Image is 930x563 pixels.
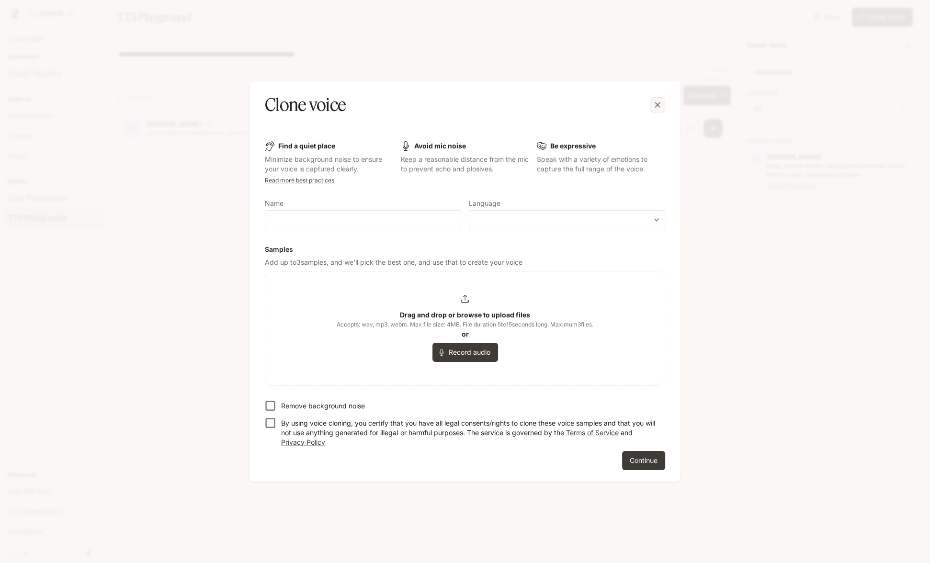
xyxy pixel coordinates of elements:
b: Find a quiet place [278,142,335,150]
b: Avoid mic noise [414,142,466,150]
a: Read more best practices [265,177,334,184]
p: Name [265,200,284,207]
b: Drag and drop or browse to upload files [400,311,530,319]
a: Terms of Service [566,428,618,437]
button: Record audio [432,343,498,362]
a: Privacy Policy [281,438,325,446]
p: Speak with a variety of emotions to capture the full range of the voice. [537,155,665,174]
h5: Clone voice [265,93,346,117]
p: Keep a reasonable distance from the mic to prevent echo and plosives. [401,155,529,174]
p: Remove background noise [281,401,365,411]
h6: Samples [265,245,665,254]
p: Language [469,200,500,207]
p: Minimize background noise to ensure your voice is captured clearly. [265,155,393,174]
p: By using voice cloning, you certify that you have all legal consents/rights to clone these voice ... [281,418,658,447]
p: Add up to 3 samples, and we'll pick the best one, and use that to create your voice [265,258,665,267]
b: Be expressive [550,142,596,150]
button: Continue [622,451,665,470]
span: Accepts: wav, mp3, webm. Max file size: 4MB. File duration 5 to 15 seconds long. Maximum 3 files. [337,320,593,329]
b: or [462,330,469,338]
div: ​ [469,215,665,225]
